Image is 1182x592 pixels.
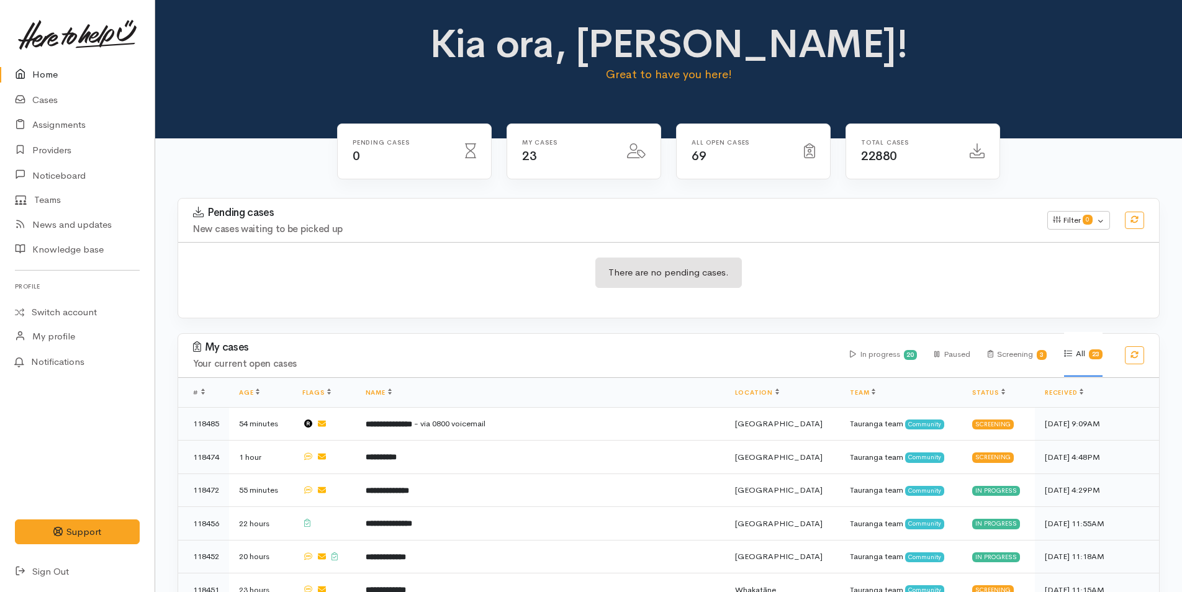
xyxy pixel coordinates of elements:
td: 54 minutes [229,407,292,441]
span: [GEOGRAPHIC_DATA] [735,485,823,495]
div: In progress [850,333,918,377]
span: 69 [692,148,706,164]
td: 20 hours [229,540,292,573]
span: - via 0800 voicemail [414,418,485,429]
div: In progress [972,519,1020,529]
a: Flags [302,388,331,397]
td: Tauranga team [840,473,962,507]
td: Tauranga team [840,407,962,441]
a: Received [1045,388,1083,397]
td: 118452 [178,540,229,573]
h3: Pending cases [193,207,1032,219]
a: Status [972,388,1005,397]
div: Screening [972,452,1014,462]
span: [GEOGRAPHIC_DATA] [735,551,823,562]
div: Screening [988,333,1047,377]
td: 118472 [178,473,229,507]
span: Community [905,486,944,496]
span: 22880 [861,148,897,164]
div: All [1064,332,1103,377]
td: Tauranga team [840,441,962,474]
h6: Total cases [861,139,955,146]
td: 118474 [178,441,229,474]
p: Great to have you here! [427,66,911,83]
h3: My cases [193,341,835,354]
span: Community [905,519,944,529]
td: [DATE] 4:48PM [1035,441,1159,474]
div: Screening [972,419,1014,429]
td: [DATE] 11:55AM [1035,507,1159,540]
span: Community [905,419,944,429]
span: 0 [353,148,360,164]
b: 23 [1092,350,1099,358]
span: 23 [522,148,536,164]
span: Community [905,552,944,562]
div: In progress [972,552,1020,562]
h6: Profile [15,278,140,295]
span: Community [905,452,944,462]
b: 3 [1040,351,1044,359]
div: In progress [972,486,1020,496]
a: Team [850,388,875,397]
a: Age [239,388,259,397]
h6: All Open cases [692,139,789,146]
h1: Kia ora, [PERSON_NAME]! [427,22,911,66]
td: 55 minutes [229,473,292,507]
td: Tauranga team [840,540,962,573]
td: 118456 [178,507,229,540]
span: 0 [1083,215,1093,225]
a: Location [735,388,779,397]
span: [GEOGRAPHIC_DATA] [735,418,823,429]
h4: Your current open cases [193,359,835,369]
button: Filter0 [1047,211,1110,230]
a: Name [366,388,392,397]
td: Tauranga team [840,507,962,540]
span: # [193,388,205,397]
td: [DATE] 11:18AM [1035,540,1159,573]
b: 20 [906,351,914,359]
h4: New cases waiting to be picked up [193,224,1032,235]
div: There are no pending cases. [595,258,742,288]
td: 1 hour [229,441,292,474]
td: [DATE] 4:29PM [1035,473,1159,507]
span: [GEOGRAPHIC_DATA] [735,452,823,462]
td: 118485 [178,407,229,441]
button: Support [15,519,140,545]
h6: My cases [522,139,612,146]
td: [DATE] 9:09AM [1035,407,1159,441]
h6: Pending cases [353,139,450,146]
div: Paused [934,333,970,377]
td: 22 hours [229,507,292,540]
span: [GEOGRAPHIC_DATA] [735,518,823,529]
